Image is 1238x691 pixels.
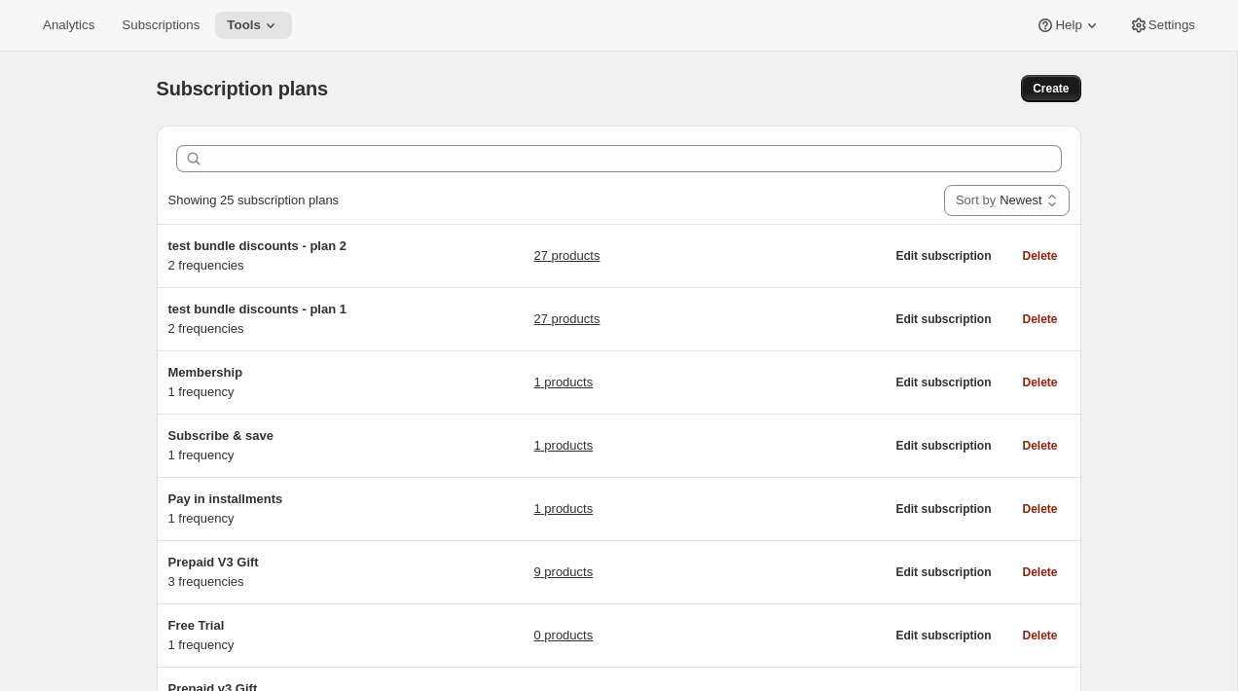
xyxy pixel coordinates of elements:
[1033,81,1069,96] span: Create
[1117,12,1207,39] button: Settings
[895,311,991,327] span: Edit subscription
[884,432,1002,459] button: Edit subscription
[884,495,1002,523] button: Edit subscription
[168,236,412,275] div: 2 frequencies
[168,428,273,443] span: Subscribe & save
[533,373,593,392] a: 1 products
[157,78,328,99] span: Subscription plans
[895,564,991,580] span: Edit subscription
[227,18,261,33] span: Tools
[1010,369,1069,396] button: Delete
[884,242,1002,270] button: Edit subscription
[533,499,593,519] a: 1 products
[168,553,412,592] div: 3 frequencies
[168,491,283,506] span: Pay in installments
[884,306,1002,333] button: Edit subscription
[533,563,593,582] a: 9 products
[168,490,412,528] div: 1 frequency
[168,300,412,339] div: 2 frequencies
[1022,375,1057,390] span: Delete
[1010,559,1069,586] button: Delete
[215,12,292,39] button: Tools
[533,436,593,455] a: 1 products
[43,18,94,33] span: Analytics
[895,628,991,643] span: Edit subscription
[1010,306,1069,333] button: Delete
[168,363,412,402] div: 1 frequency
[1022,248,1057,264] span: Delete
[168,618,225,633] span: Free Trial
[1022,438,1057,454] span: Delete
[533,626,593,645] a: 0 products
[1055,18,1081,33] span: Help
[168,193,340,207] span: Showing 25 subscription plans
[1022,564,1057,580] span: Delete
[168,238,346,253] span: test bundle discounts - plan 2
[533,246,600,266] a: 27 products
[884,369,1002,396] button: Edit subscription
[168,555,259,569] span: Prepaid V3 Gift
[895,501,991,517] span: Edit subscription
[110,12,211,39] button: Subscriptions
[895,248,991,264] span: Edit subscription
[533,309,600,329] a: 27 products
[168,426,412,465] div: 1 frequency
[1024,12,1112,39] button: Help
[1010,242,1069,270] button: Delete
[1148,18,1195,33] span: Settings
[895,438,991,454] span: Edit subscription
[168,302,346,316] span: test bundle discounts - plan 1
[168,616,412,655] div: 1 frequency
[1010,495,1069,523] button: Delete
[884,559,1002,586] button: Edit subscription
[1022,311,1057,327] span: Delete
[1022,628,1057,643] span: Delete
[884,622,1002,649] button: Edit subscription
[895,375,991,390] span: Edit subscription
[1010,622,1069,649] button: Delete
[1010,432,1069,459] button: Delete
[1021,75,1080,102] button: Create
[31,12,106,39] button: Analytics
[122,18,200,33] span: Subscriptions
[1022,501,1057,517] span: Delete
[168,365,243,380] span: Membership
